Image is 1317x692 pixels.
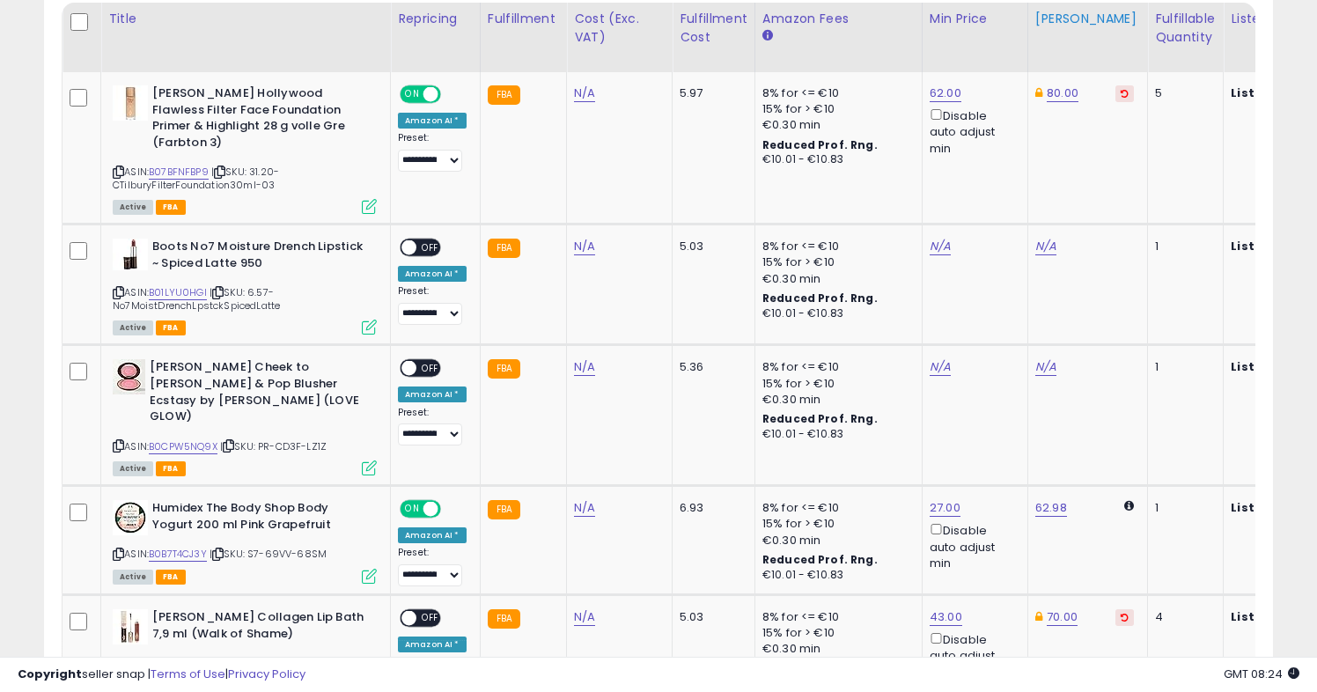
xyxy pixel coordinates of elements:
div: Title [108,10,383,28]
div: Amazon Fees [762,10,915,28]
a: N/A [930,238,951,255]
span: ON [401,87,423,102]
span: | SKU: S7-69VV-68SM [210,547,327,561]
div: ASIN: [113,359,377,474]
small: FBA [488,85,520,105]
small: Amazon Fees. [762,28,773,44]
div: €0.30 min [762,533,909,548]
img: 4187aO031rL._SL40_.jpg [113,609,148,644]
div: Preset: [398,547,467,586]
div: Disable auto adjust min [930,629,1014,681]
span: All listings currently available for purchase on Amazon [113,320,153,335]
a: B0B7T4CJ3Y [149,547,207,562]
a: N/A [574,85,595,102]
b: Listed Price: [1231,608,1311,625]
div: 5 [1155,85,1210,101]
div: Fulfillable Quantity [1155,10,1216,47]
div: Amazon AI * [398,113,467,129]
span: 2025-09-9 08:24 GMT [1224,666,1299,682]
a: N/A [574,608,595,626]
div: €10.01 - €10.83 [762,568,909,583]
div: Preset: [398,132,467,172]
span: FBA [156,461,186,476]
a: B0CPW5NQ9X [149,439,217,454]
div: 5.03 [680,609,741,625]
small: FBA [488,609,520,629]
div: Preset: [398,407,467,446]
div: ASIN: [113,85,377,212]
a: N/A [1035,238,1056,255]
img: 21uSYqOjKrL._SL40_.jpg [113,85,148,121]
a: N/A [1035,358,1056,376]
a: Privacy Policy [228,666,305,682]
div: 4 [1155,609,1210,625]
a: B01LYU0HGI [149,285,207,300]
span: All listings currently available for purchase on Amazon [113,570,153,585]
div: 8% for <= €10 [762,500,909,516]
span: All listings currently available for purchase on Amazon [113,461,153,476]
div: 15% for > €10 [762,254,909,270]
span: OFF [438,87,467,102]
span: OFF [416,240,445,255]
img: 514v0p4EN9L._SL40_.jpg [113,359,145,394]
img: 31iyHXmE6rL._SL40_.jpg [113,239,148,270]
div: Repricing [398,10,473,28]
div: 15% for > €10 [762,516,909,532]
div: 8% for <= €10 [762,239,909,254]
div: €10.01 - €10.83 [762,306,909,321]
div: 8% for <= €10 [762,609,909,625]
div: 15% for > €10 [762,101,909,117]
div: Min Price [930,10,1020,28]
div: Amazon AI * [398,637,467,652]
a: N/A [574,358,595,376]
a: 62.00 [930,85,961,102]
div: 5.03 [680,239,741,254]
a: B07BFNFBP9 [149,165,209,180]
b: Listed Price: [1231,85,1311,101]
a: 70.00 [1047,608,1078,626]
div: €0.30 min [762,117,909,133]
small: FBA [488,500,520,519]
div: €10.01 - €10.83 [762,152,909,167]
div: ASIN: [113,239,377,333]
b: Reduced Prof. Rng. [762,552,878,567]
b: Reduced Prof. Rng. [762,411,878,426]
div: Fulfillment Cost [680,10,747,47]
a: 80.00 [1047,85,1078,102]
b: [PERSON_NAME] Collagen Lip Bath 7,9 ml (Walk of Shame) [152,609,366,646]
span: FBA [156,320,186,335]
img: 51-wol5Ad0L._SL40_.jpg [113,500,148,535]
div: 1 [1155,500,1210,516]
div: ASIN: [113,500,377,582]
span: All listings currently available for purchase on Amazon [113,200,153,215]
a: 62.98 [1035,499,1067,517]
div: €10.01 - €10.83 [762,427,909,442]
div: 8% for <= €10 [762,85,909,101]
small: FBA [488,359,520,379]
b: Listed Price: [1231,238,1311,254]
div: 5.36 [680,359,741,375]
div: Amazon AI * [398,386,467,402]
div: Cost (Exc. VAT) [574,10,665,47]
div: €0.30 min [762,392,909,408]
div: €0.30 min [762,271,909,287]
b: Listed Price: [1231,358,1311,375]
small: FBA [488,239,520,258]
div: 6.93 [680,500,741,516]
div: 15% for > €10 [762,376,909,392]
b: Listed Price: [1231,499,1311,516]
div: 1 [1155,359,1210,375]
b: Reduced Prof. Rng. [762,291,878,306]
div: Preset: [398,285,467,325]
b: Boots No7 Moisture Drench Lipstick ~ Spiced Latte 950 [152,239,366,276]
strong: Copyright [18,666,82,682]
a: Terms of Use [151,666,225,682]
span: FBA [156,570,186,585]
div: Disable auto adjust min [930,520,1014,571]
div: Amazon AI * [398,266,467,282]
span: FBA [156,200,186,215]
div: 5.97 [680,85,741,101]
b: Humidex The Body Shop Body Yogurt 200 ml Pink Grapefruit [152,500,366,537]
b: Reduced Prof. Rng. [762,137,878,152]
a: 43.00 [930,608,962,626]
